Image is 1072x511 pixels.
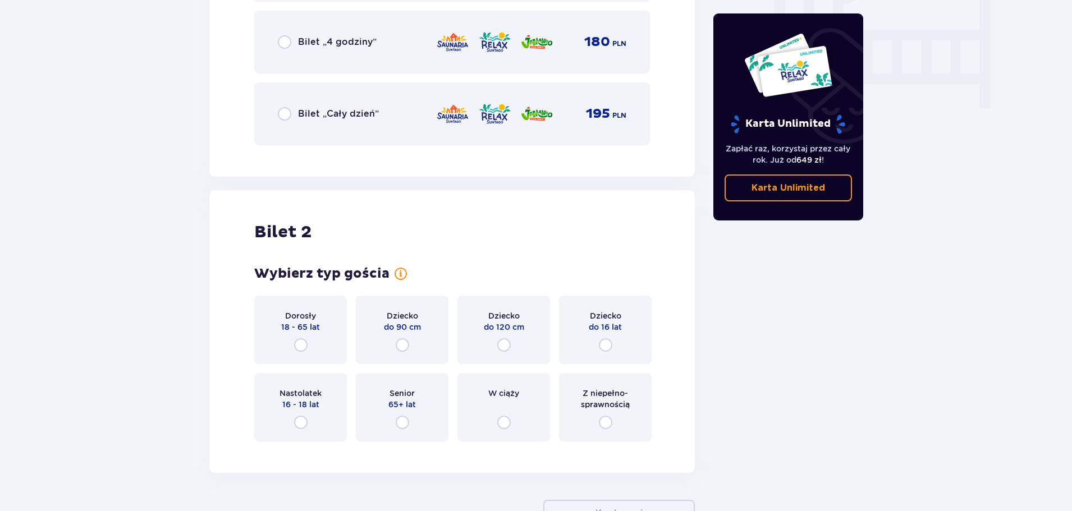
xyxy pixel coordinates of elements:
[478,30,511,54] img: zone logo
[436,102,469,126] img: zone logo
[752,182,825,194] p: Karta Unlimited
[725,174,853,201] a: Karta Unlimited
[730,114,846,134] p: Karta Unlimited
[796,155,822,164] span: 649 zł
[390,388,415,399] p: Senior
[589,321,622,333] p: do 16 lat
[285,310,316,321] p: Dorosły
[488,310,520,321] p: Dziecko
[520,102,553,126] img: zone logo
[569,388,642,410] p: Z niepełno­sprawnością
[254,265,390,282] p: Wybierz typ gościa
[484,321,524,333] p: do 120 cm
[590,310,621,321] p: Dziecko
[520,30,553,54] img: zone logo
[281,321,320,333] p: 18 - 65 lat
[584,34,610,50] p: 180
[387,310,418,321] p: Dziecko
[436,30,469,54] img: zone logo
[478,102,511,126] img: zone logo
[384,321,421,333] p: do 90 cm
[298,108,379,120] p: Bilet „Cały dzień”
[298,36,377,48] p: Bilet „4 godziny”
[280,388,322,399] p: Nastolatek
[282,399,319,410] p: 16 - 18 lat
[388,399,416,410] p: 65+ lat
[725,143,853,165] p: Zapłać raz, korzystaj przez cały rok. Już od !
[612,39,626,49] p: PLN
[612,111,626,121] p: PLN
[488,388,519,399] p: W ciąży
[586,105,610,122] p: 195
[254,222,311,243] p: Bilet 2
